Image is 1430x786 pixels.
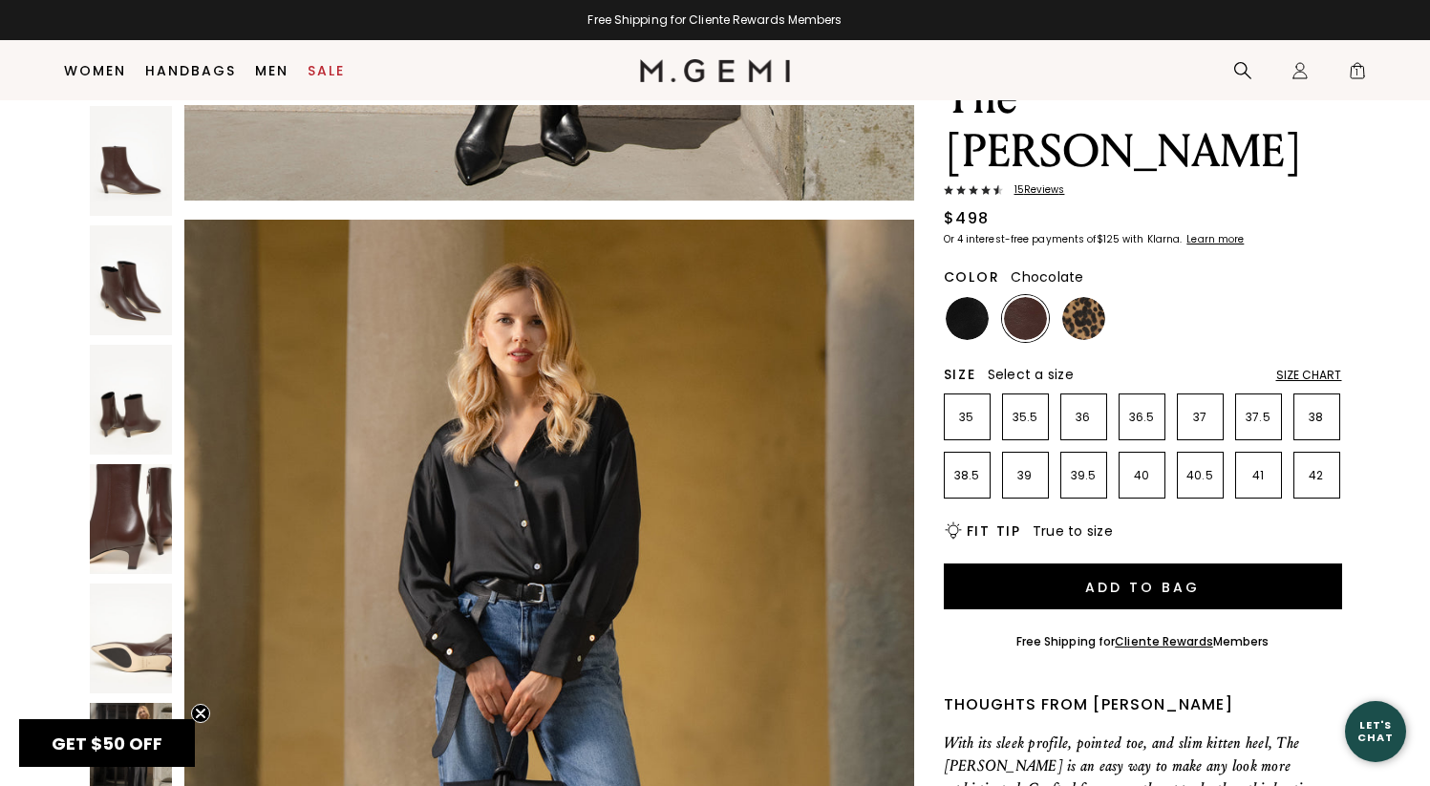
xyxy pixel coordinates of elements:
klarna-placement-style-amount: $125 [1097,232,1120,246]
h2: Color [944,269,1000,285]
img: Chocolate [1004,297,1047,340]
p: 40.5 [1178,468,1223,483]
img: The Delfina [90,345,172,455]
p: 39 [1003,468,1048,483]
a: Cliente Rewards [1115,633,1213,649]
div: $498 [944,207,990,230]
img: Leopard [1062,297,1105,340]
p: 40 [1120,468,1164,483]
div: Thoughts from [PERSON_NAME] [944,693,1342,716]
p: 42 [1294,468,1339,483]
span: True to size [1033,521,1113,541]
p: 37 [1178,410,1223,425]
div: GET $50 OFFClose teaser [19,719,195,767]
a: Men [255,63,288,78]
span: Chocolate [1011,267,1083,287]
a: Sale [308,63,345,78]
h1: The [PERSON_NAME] [944,72,1342,179]
p: 38.5 [945,468,990,483]
p: 35.5 [1003,410,1048,425]
a: 15Reviews [944,184,1342,200]
p: 38 [1294,410,1339,425]
a: Women [64,63,126,78]
p: 36.5 [1120,410,1164,425]
div: Size Chart [1276,368,1342,383]
p: 35 [945,410,990,425]
h2: Fit Tip [967,523,1021,539]
p: 41 [1236,468,1281,483]
img: The Delfina [90,584,172,693]
p: 36 [1061,410,1106,425]
h2: Size [944,367,976,382]
button: Add to Bag [944,563,1342,609]
span: GET $50 OFF [52,732,162,755]
div: Let's Chat [1345,719,1406,743]
p: 39.5 [1061,468,1106,483]
img: The Delfina [90,464,172,574]
img: The Delfina [90,225,172,335]
button: Close teaser [191,704,210,723]
p: 37.5 [1236,410,1281,425]
a: Handbags [145,63,236,78]
img: The Delfina [90,106,172,216]
div: Free Shipping for Members [1016,634,1270,649]
span: 1 [1348,65,1367,84]
span: Select a size [988,365,1074,384]
img: M.Gemi [640,59,790,82]
klarna-placement-style-body: Or 4 interest-free payments of [944,232,1097,246]
klarna-placement-style-cta: Learn more [1186,232,1244,246]
a: Learn more [1185,234,1244,245]
img: Black [946,297,989,340]
span: 15 Review s [1003,184,1065,196]
klarna-placement-style-body: with Klarna [1122,232,1185,246]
